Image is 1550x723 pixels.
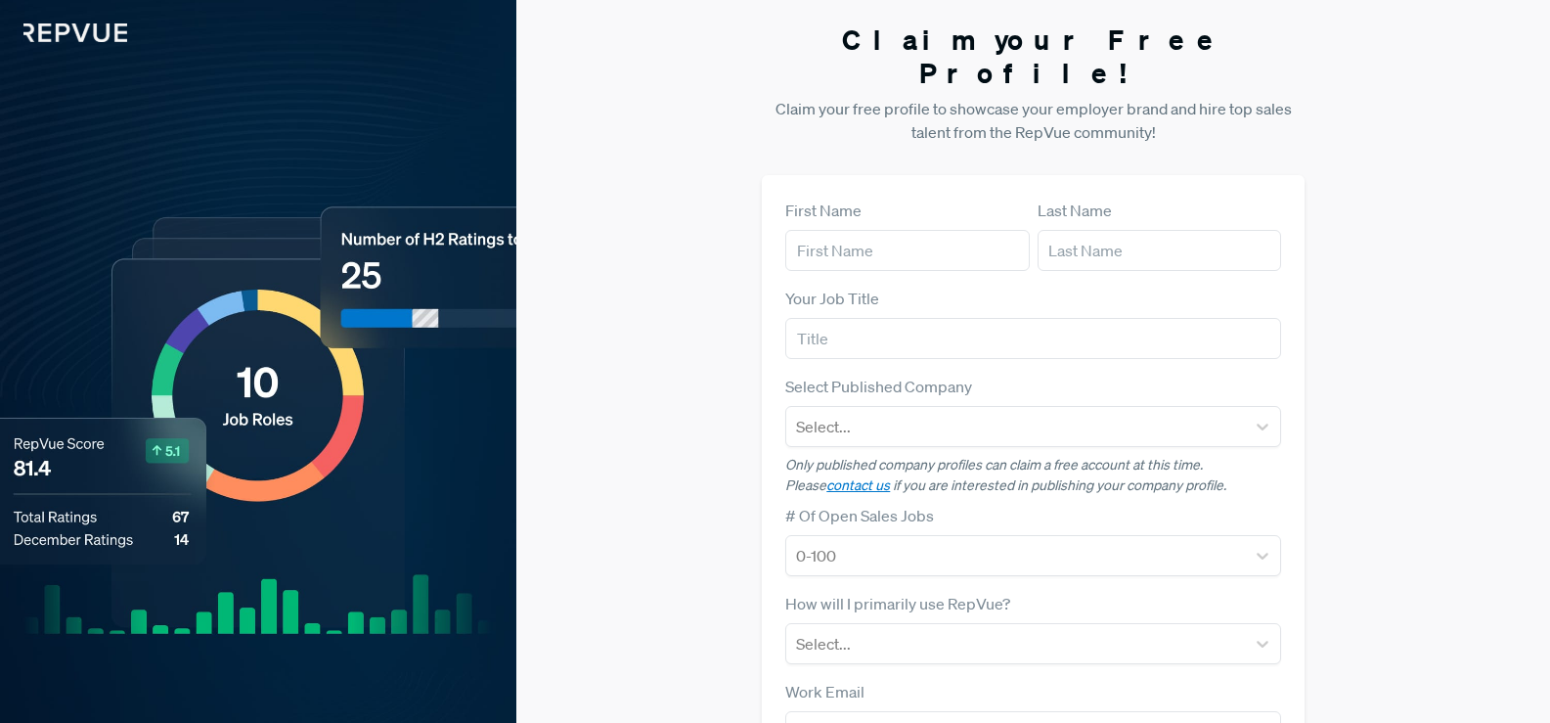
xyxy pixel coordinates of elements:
input: Last Name [1038,230,1281,271]
input: Title [785,318,1281,359]
p: Only published company profiles can claim a free account at this time. Please if you are interest... [785,455,1281,496]
label: Last Name [1038,199,1112,222]
a: contact us [826,476,890,494]
label: Work Email [785,680,864,703]
label: # Of Open Sales Jobs [785,504,934,527]
input: First Name [785,230,1029,271]
h3: Claim your Free Profile! [762,23,1305,89]
label: How will I primarily use RepVue? [785,592,1010,615]
label: Your Job Title [785,287,879,310]
label: Select Published Company [785,375,972,398]
p: Claim your free profile to showcase your employer brand and hire top sales talent from the RepVue... [762,97,1305,144]
label: First Name [785,199,862,222]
